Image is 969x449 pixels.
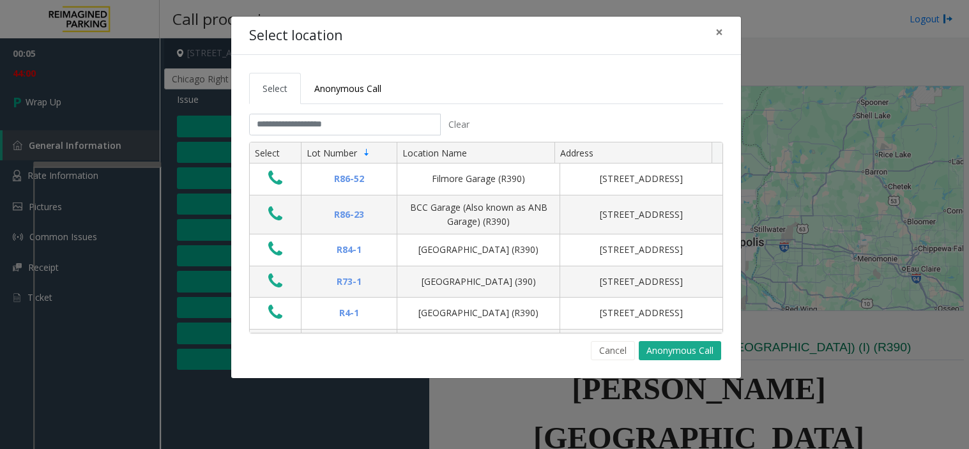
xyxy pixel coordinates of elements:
[307,147,357,159] span: Lot Number
[309,306,389,320] div: R4-1
[405,306,552,320] div: [GEOGRAPHIC_DATA] (R390)
[591,341,635,360] button: Cancel
[263,82,287,95] span: Select
[568,172,715,186] div: [STREET_ADDRESS]
[405,201,552,229] div: BCC Garage (Also known as ANB Garage) (R390)
[715,23,723,41] span: ×
[706,17,732,48] button: Close
[568,208,715,222] div: [STREET_ADDRESS]
[568,275,715,289] div: [STREET_ADDRESS]
[560,147,593,159] span: Address
[405,243,552,257] div: [GEOGRAPHIC_DATA] (R390)
[309,243,389,257] div: R84-1
[402,147,467,159] span: Location Name
[639,341,721,360] button: Anonymous Call
[362,148,372,158] span: Sortable
[405,275,552,289] div: [GEOGRAPHIC_DATA] (390)
[568,243,715,257] div: [STREET_ADDRESS]
[249,73,723,104] ul: Tabs
[250,142,301,164] th: Select
[249,26,342,46] h4: Select location
[250,142,722,333] div: Data table
[405,172,552,186] div: Filmore Garage (R390)
[309,172,389,186] div: R86-52
[314,82,381,95] span: Anonymous Call
[309,208,389,222] div: R86-23
[441,114,477,135] button: Clear
[309,275,389,289] div: R73-1
[568,306,715,320] div: [STREET_ADDRESS]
